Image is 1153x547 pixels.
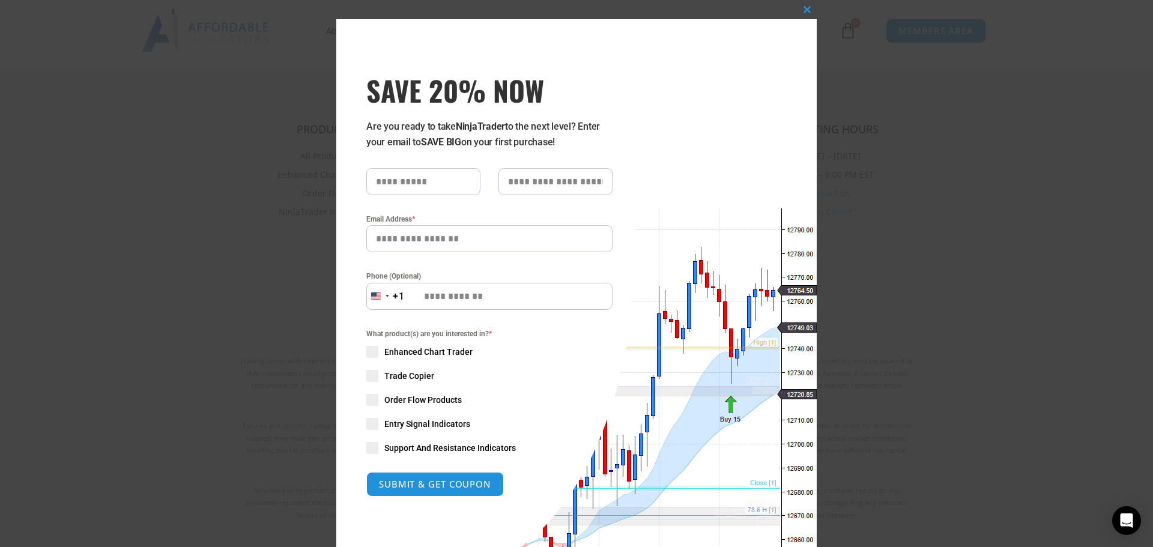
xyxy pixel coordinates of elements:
label: Enhanced Chart Trader [366,346,613,358]
label: Phone (Optional) [366,270,613,282]
label: Trade Copier [366,370,613,382]
span: Support And Resistance Indicators [384,442,516,454]
label: Order Flow Products [366,394,613,406]
span: What product(s) are you interested in? [366,328,613,340]
strong: SAVE BIG [421,136,461,148]
label: Entry Signal Indicators [366,418,613,430]
label: Support And Resistance Indicators [366,442,613,454]
label: Email Address [366,213,613,225]
span: Entry Signal Indicators [384,418,470,430]
div: +1 [393,289,405,304]
span: SAVE 20% NOW [366,73,613,107]
div: Open Intercom Messenger [1112,506,1141,535]
p: Are you ready to take to the next level? Enter your email to on your first purchase! [366,119,613,150]
span: Trade Copier [384,370,434,382]
button: Selected country [366,283,405,310]
span: Order Flow Products [384,394,462,406]
button: SUBMIT & GET COUPON [366,472,504,497]
span: Enhanced Chart Trader [384,346,473,358]
strong: NinjaTrader [456,121,505,132]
